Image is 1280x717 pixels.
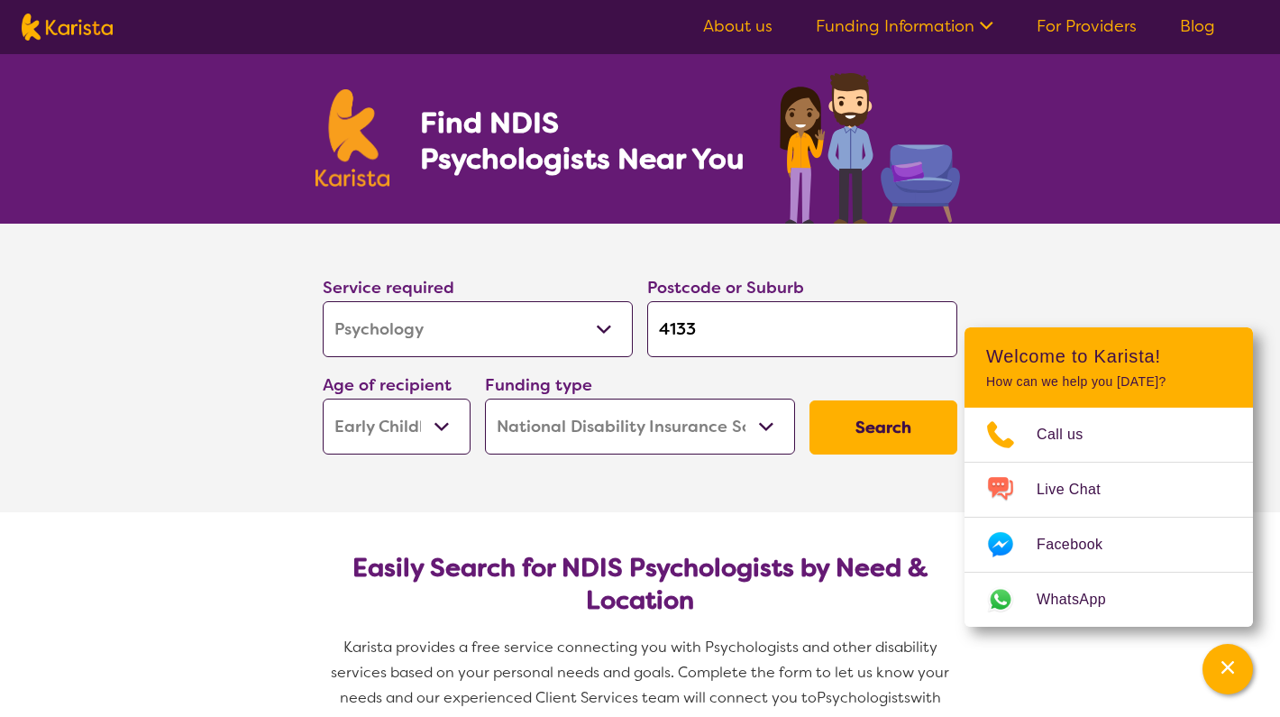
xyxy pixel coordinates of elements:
[703,15,773,37] a: About us
[809,400,957,455] button: Search
[1037,476,1122,503] span: Live Chat
[22,14,113,41] img: Karista logo
[1180,15,1215,37] a: Blog
[485,374,592,396] label: Funding type
[331,638,953,707] span: Karista provides a free service connecting you with Psychologists and other disability services b...
[986,345,1231,367] h2: Welcome to Karista!
[323,374,452,396] label: Age of recipient
[965,327,1253,627] div: Channel Menu
[965,408,1253,627] ul: Choose channel
[647,301,957,357] input: Type
[986,374,1231,390] p: How can we help you [DATE]?
[773,66,965,224] img: psychology
[647,277,804,299] label: Postcode or Suburb
[1037,586,1128,613] span: WhatsApp
[337,552,943,617] h2: Easily Search for NDIS Psychologists by Need & Location
[816,15,993,37] a: Funding Information
[1202,644,1253,694] button: Channel Menu
[323,277,454,299] label: Service required
[420,105,754,177] h1: Find NDIS Psychologists Near You
[817,688,910,707] span: Psychologists
[1037,421,1105,448] span: Call us
[315,89,389,187] img: Karista logo
[1037,15,1137,37] a: For Providers
[965,573,1253,627] a: Web link opens in a new tab.
[1037,531,1124,558] span: Facebook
